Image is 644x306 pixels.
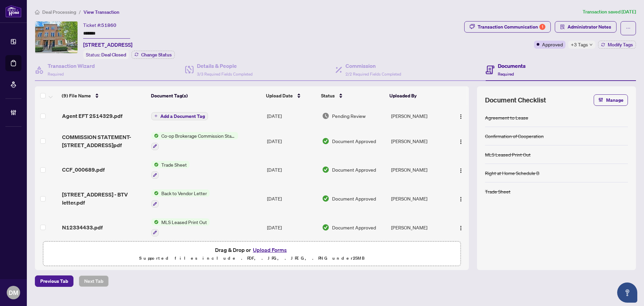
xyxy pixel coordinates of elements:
span: Previous Tab [40,276,68,287]
h4: Documents [498,62,526,70]
th: Uploaded By [387,86,447,105]
span: Status [321,92,335,99]
span: Document Approved [332,137,376,145]
div: Status: [83,50,129,59]
span: solution [560,25,565,29]
span: Deal Closed [101,52,126,58]
button: Modify Tags [598,41,636,49]
span: Back to Vendor Letter [159,189,210,197]
span: Modify Tags [608,42,633,47]
img: logo [5,5,21,17]
button: Logo [455,136,466,146]
td: [DATE] [264,105,320,127]
span: Document Approved [332,224,376,231]
span: Administrator Notes [568,21,611,32]
span: View Transaction [84,9,119,15]
div: Ticket #: [83,21,116,29]
li: / [79,8,81,16]
span: Drag & Drop or [215,246,289,254]
img: Status Icon [151,218,159,226]
th: (9) File Name [59,86,148,105]
img: Status Icon [151,189,159,197]
span: COMMISSION STATEMENT- [STREET_ADDRESS]pdf [62,133,146,149]
button: Status IconBack to Vendor Letter [151,189,210,208]
td: [DATE] [264,127,320,156]
img: Status Icon [151,132,159,139]
td: [PERSON_NAME] [388,156,449,184]
img: Logo [458,168,464,173]
span: Required [48,72,64,77]
span: 51860 [101,22,116,28]
td: [DATE] [264,184,320,213]
span: (9) File Name [62,92,91,99]
article: Transaction saved [DATE] [583,8,636,16]
span: Agent EFT 2514329.pdf [62,112,122,120]
span: Pending Review [332,112,366,120]
span: CCF_000689.pdf [62,166,105,174]
span: Upload Date [266,92,293,99]
div: Transaction Communication [478,21,545,32]
h4: Details & People [197,62,253,70]
img: Document Status [322,195,329,202]
span: Add a Document Tag [160,114,205,119]
button: Add a Document Tag [151,112,208,120]
td: [PERSON_NAME] [388,105,449,127]
h4: Commission [345,62,401,70]
span: Document Approved [332,195,376,202]
button: Change Status [131,51,175,59]
button: Status IconMLS Leased Print Out [151,218,210,236]
h4: Transaction Wizard [48,62,95,70]
span: plus [154,114,158,118]
button: Status IconTrade Sheet [151,161,190,179]
td: [PERSON_NAME] [388,184,449,213]
span: Approved [542,41,563,48]
img: Logo [458,114,464,119]
button: Add a Document Tag [151,112,208,120]
button: Status IconCo-op Brokerage Commission Statement [151,132,238,150]
img: Document Status [322,112,329,120]
span: Drag & Drop orUpload FormsSupported files include .PDF, .JPG, .JPEG, .PNG under25MB [43,242,461,266]
img: Logo [458,196,464,202]
img: Document Status [322,137,329,145]
button: Next Tab [79,275,109,287]
td: [PERSON_NAME] [388,127,449,156]
button: Logo [455,111,466,121]
div: Right at Home Schedule B [485,169,539,177]
button: Previous Tab [35,275,73,287]
th: Document Tag(s) [148,86,263,105]
button: Open asap [617,282,637,303]
span: 2/2 Required Fields Completed [345,72,401,77]
span: Deal Processing [42,9,76,15]
div: MLS Leased Print Out [485,151,531,158]
button: Administrator Notes [555,21,616,33]
span: +3 Tags [571,41,588,48]
span: home [35,10,40,14]
button: Transaction Communication1 [464,21,551,33]
img: IMG-N12334433_1.jpg [35,21,77,53]
span: Required [498,72,514,77]
span: Document Checklist [485,95,546,105]
td: [PERSON_NAME] [388,213,449,242]
span: ellipsis [626,26,631,31]
img: Logo [458,139,464,144]
button: Upload Forms [251,246,289,254]
span: MLS Leased Print Out [159,218,210,226]
span: Document Approved [332,166,376,173]
span: 3/3 Required Fields Completed [197,72,253,77]
img: Logo [458,225,464,231]
span: [STREET_ADDRESS] - BTV letter.pdf [62,190,146,207]
td: [DATE] [264,213,320,242]
img: Document Status [322,224,329,231]
span: Change Status [141,52,172,57]
div: Trade Sheet [485,188,511,195]
button: Logo [455,193,466,204]
img: Document Status [322,166,329,173]
span: down [589,43,593,46]
p: Supported files include .PDF, .JPG, .JPEG, .PNG under 25 MB [47,254,457,262]
div: Confirmation of Cooperation [485,132,544,140]
button: Logo [455,222,466,233]
button: Manage [594,94,628,106]
span: Manage [606,95,624,105]
th: Upload Date [263,86,318,105]
span: N12334433.pdf [62,223,103,231]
